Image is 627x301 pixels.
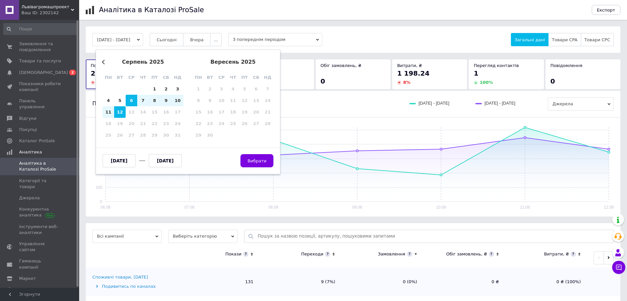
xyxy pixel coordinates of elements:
[157,37,177,42] span: Сьогодні
[103,129,114,141] div: Not available понеділок, 25-е серпня 2025 р.
[520,205,530,210] text: 11.08
[216,83,227,95] div: Not available середа, 3-є вересня 2025 р.
[227,83,239,95] div: Not available четвер, 4-е вересня 2025 р.
[239,72,250,83] div: пт
[239,106,250,118] div: Not available п’ятниця, 19-е вересня 2025 р.
[204,83,216,95] div: Not available вівторок, 2-е вересня 2025 р.
[352,205,362,210] text: 09.08
[239,95,250,106] div: Not available п’ятниця, 12-е вересня 2025 р.
[204,106,216,118] div: Not available вівторок, 16-е вересня 2025 р.
[584,37,610,42] span: Товари CPC
[114,72,126,83] div: вт
[342,268,423,296] td: 0 (0%)
[216,118,227,129] div: Not available середа, 24-е вересня 2025 р.
[19,138,55,144] span: Каталог ProSale
[204,95,216,106] div: Not available вівторок, 9-е вересня 2025 р.
[149,83,160,95] div: Choose п’ятниця, 1-е серпня 2025 р.
[204,118,216,129] div: Not available вівторок, 23-є вересня 2025 р.
[227,106,239,118] div: Not available четвер, 18-е вересня 2025 р.
[19,127,37,133] span: Покупці
[19,116,36,121] span: Відгуки
[240,154,273,167] button: Вибрати
[193,83,204,95] div: Not available понеділок, 1-е вересня 2025 р.
[193,118,204,129] div: Not available понеділок, 22-е вересня 2025 р.
[114,129,126,141] div: Not available вівторок, 26-е серпня 2025 р.
[548,33,581,46] button: Товари CPA
[214,37,218,42] span: ...
[592,5,621,15] button: Експорт
[250,83,262,95] div: Not available субота, 6-е вересня 2025 р.
[160,72,172,83] div: сб
[301,251,323,257] div: Переходи
[114,95,126,106] div: Choose вівторок, 5-е серпня 2025 р.
[515,37,545,42] span: Загальні дані
[137,72,149,83] div: чт
[604,205,614,210] text: 12.08
[260,268,342,296] td: 9 (7%)
[172,129,183,141] div: Not available неділя, 31-е серпня 2025 р.
[403,80,410,85] span: 8 %
[103,59,183,65] div: серпень 2025
[397,69,429,77] span: 1 198.24
[19,41,61,53] span: Замовлення та повідомлення
[193,106,204,118] div: Not available понеділок, 15-е вересня 2025 р.
[137,129,149,141] div: Not available четвер, 28-е серпня 2025 р.
[160,83,172,95] div: Choose субота, 2-е серпня 2025 р.
[99,6,204,14] h1: Аналітика в Каталозі ProSale
[126,129,137,141] div: Not available середа, 27-е серпня 2025 р.
[474,63,519,68] span: Перегляд контактів
[446,251,487,257] div: Обіг замовлень, ₴
[193,59,273,65] div: вересень 2025
[21,4,71,10] span: Львівагромашпроект
[92,284,176,289] div: Подивитись по каналах
[149,95,160,106] div: Choose п’ятниця, 8-е серпня 2025 р.
[101,205,110,210] text: 06.08
[378,251,405,257] div: Замовлення
[92,230,162,243] span: Всі кампанії
[149,72,160,83] div: пт
[227,95,239,106] div: Not available четвер, 11-е вересня 2025 р.
[321,77,325,85] span: 0
[204,72,216,83] div: вт
[436,205,446,210] text: 10.08
[321,63,361,68] span: Обіг замовлень, ₴
[19,287,53,293] span: Налаштування
[262,106,273,118] div: Not available неділя, 21-е вересня 2025 р.
[19,70,68,76] span: [DEMOGRAPHIC_DATA]
[216,95,227,106] div: Not available середа, 10-е вересня 2025 р.
[210,33,221,46] button: ...
[262,95,273,106] div: Not available неділя, 14-е вересня 2025 р.
[424,268,506,296] td: 0 ₴
[228,33,322,46] span: З попереднім періодом
[250,118,262,129] div: Not available субота, 27-е вересня 2025 р.
[150,33,184,46] button: Сьогодні
[137,95,149,106] div: Choose четвер, 7-е серпня 2025 р.
[193,95,204,106] div: Not available понеділок, 8-е вересня 2025 р.
[172,106,183,118] div: Not available неділя, 17-е серпня 2025 р.
[178,268,260,296] td: 131
[92,33,143,46] button: [DATE] - [DATE]
[149,129,160,141] div: Not available п’ятниця, 29-е серпня 2025 р.
[172,72,183,83] div: нд
[69,70,76,75] span: 2
[172,83,183,95] div: Choose неділя, 3-є серпня 2025 р.
[103,95,114,106] div: Choose понеділок, 4-е серпня 2025 р.
[137,106,149,118] div: Not available четвер, 14-е серпня 2025 р.
[262,72,273,83] div: нд
[552,37,577,42] span: Товари CPA
[19,58,61,64] span: Товари та послуги
[19,258,61,270] span: Гаманець компанії
[168,230,237,243] span: Виберіть категорію
[227,72,239,83] div: чт
[216,106,227,118] div: Not available середа, 17-е вересня 2025 р.
[126,118,137,129] div: Not available середа, 20-е серпня 2025 р.
[239,83,250,95] div: Not available п’ятниця, 5-е вересня 2025 р.
[172,118,183,129] div: Not available неділя, 24-е серпня 2025 р.
[550,77,555,85] span: 0
[19,241,61,253] span: Управління сайтом
[397,63,422,68] span: Витрати, ₴
[114,118,126,129] div: Not available вівторок, 19-е серпня 2025 р.
[474,69,478,77] span: 1
[184,205,194,210] text: 07.08
[268,205,278,210] text: 08.08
